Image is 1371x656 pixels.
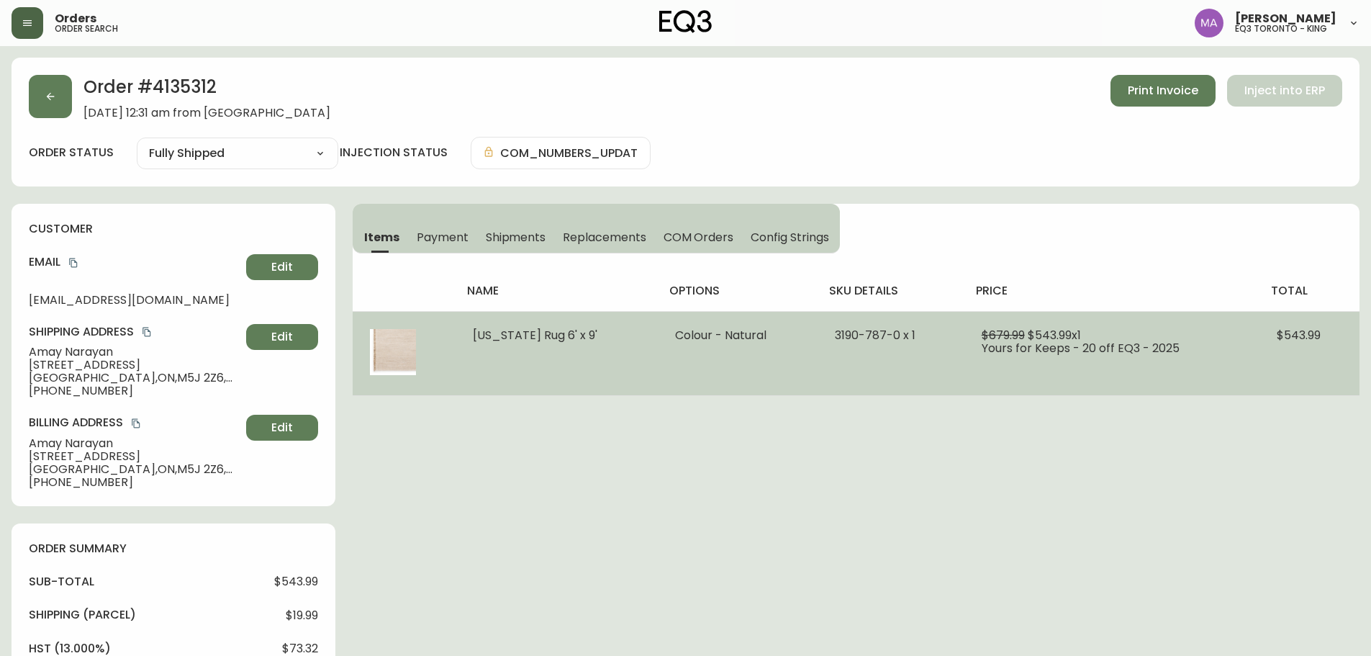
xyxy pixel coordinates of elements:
span: Orders [55,13,96,24]
h4: total [1271,283,1348,299]
span: [STREET_ADDRESS] [29,359,240,372]
h2: Order # 4135312 [83,75,330,107]
span: Edit [271,329,293,345]
h4: sku details [829,283,952,299]
button: Edit [246,254,318,280]
span: [STREET_ADDRESS] [29,450,240,463]
span: [EMAIL_ADDRESS][DOMAIN_NAME] [29,294,240,307]
span: [PHONE_NUMBER] [29,476,240,489]
span: [US_STATE] Rug 6' x 9' [473,327,597,343]
img: logo [659,10,712,33]
button: Edit [246,324,318,350]
span: Edit [271,259,293,275]
h5: order search [55,24,118,33]
span: [GEOGRAPHIC_DATA] , ON , M5J 2Z6 , CA [29,372,240,385]
span: Edit [271,420,293,436]
span: COM Orders [664,230,734,245]
h4: customer [29,221,318,237]
h4: order summary [29,541,318,557]
h5: eq3 toronto - king [1235,24,1327,33]
li: Colour - Natural [675,329,801,342]
span: $19.99 [286,609,318,622]
span: [PERSON_NAME] [1235,13,1336,24]
button: Print Invoice [1110,75,1216,107]
h4: options [669,283,807,299]
span: Items [364,230,399,245]
span: $543.99 [274,575,318,588]
h4: price [976,283,1249,299]
span: Config Strings [751,230,828,245]
button: copy [129,416,143,431]
h4: Billing Address [29,415,240,431]
span: $73.32 [282,642,318,655]
button: Edit [246,415,318,441]
button: copy [66,256,81,270]
span: [DATE] 12:31 am from [GEOGRAPHIC_DATA] [83,107,330,120]
span: $543.99 [1277,327,1321,343]
span: Payment [417,230,469,245]
h4: sub-total [29,574,94,590]
h4: Email [29,254,240,270]
span: Shipments [486,230,546,245]
img: af60900e-322b-45bb-8219-032a7a612641.jpg [370,329,416,375]
span: $543.99 x 1 [1028,327,1081,343]
span: Amay Narayan [29,437,240,450]
span: [PHONE_NUMBER] [29,385,240,397]
img: 4f0989f25cbf85e7eb2537583095d61e [1195,9,1223,37]
span: $679.99 [982,327,1025,343]
span: Replacements [563,230,646,245]
span: 3190-787-0 x 1 [835,327,915,343]
h4: Shipping ( Parcel ) [29,607,136,623]
span: Yours for Keeps - 20 off EQ3 - 2025 [982,340,1180,356]
h4: injection status [340,145,448,161]
label: order status [29,145,114,161]
span: [GEOGRAPHIC_DATA] , ON , M5J 2Z6 , CA [29,463,240,476]
button: copy [140,325,154,339]
h4: name [467,283,646,299]
span: Print Invoice [1128,83,1198,99]
span: Amay Narayan [29,346,240,359]
h4: Shipping Address [29,324,240,340]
